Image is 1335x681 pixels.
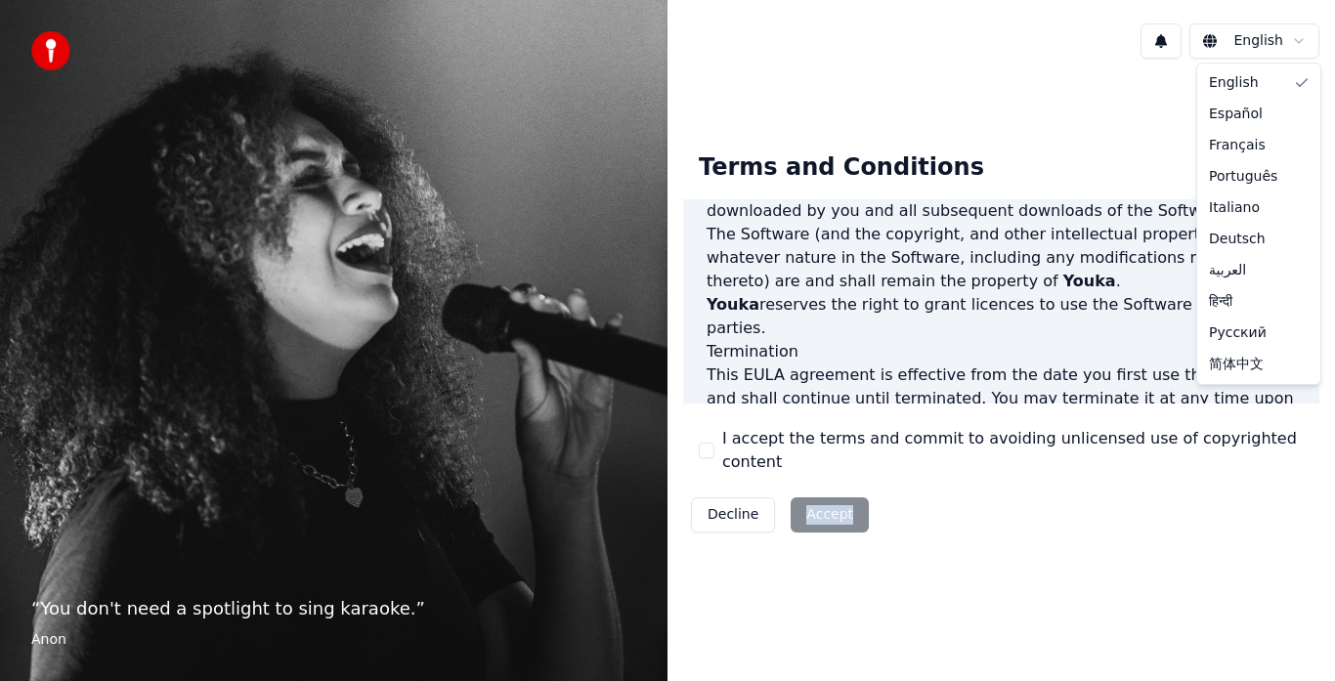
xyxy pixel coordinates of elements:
[1209,230,1266,249] span: Deutsch
[1209,323,1267,343] span: Русский
[1209,198,1260,218] span: Italiano
[1209,105,1263,124] span: Español
[1209,167,1277,187] span: Português
[1209,73,1259,93] span: English
[1209,261,1246,280] span: العربية
[1209,355,1264,374] span: 简体中文
[1209,136,1266,155] span: Français
[1209,292,1232,312] span: हिन्दी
